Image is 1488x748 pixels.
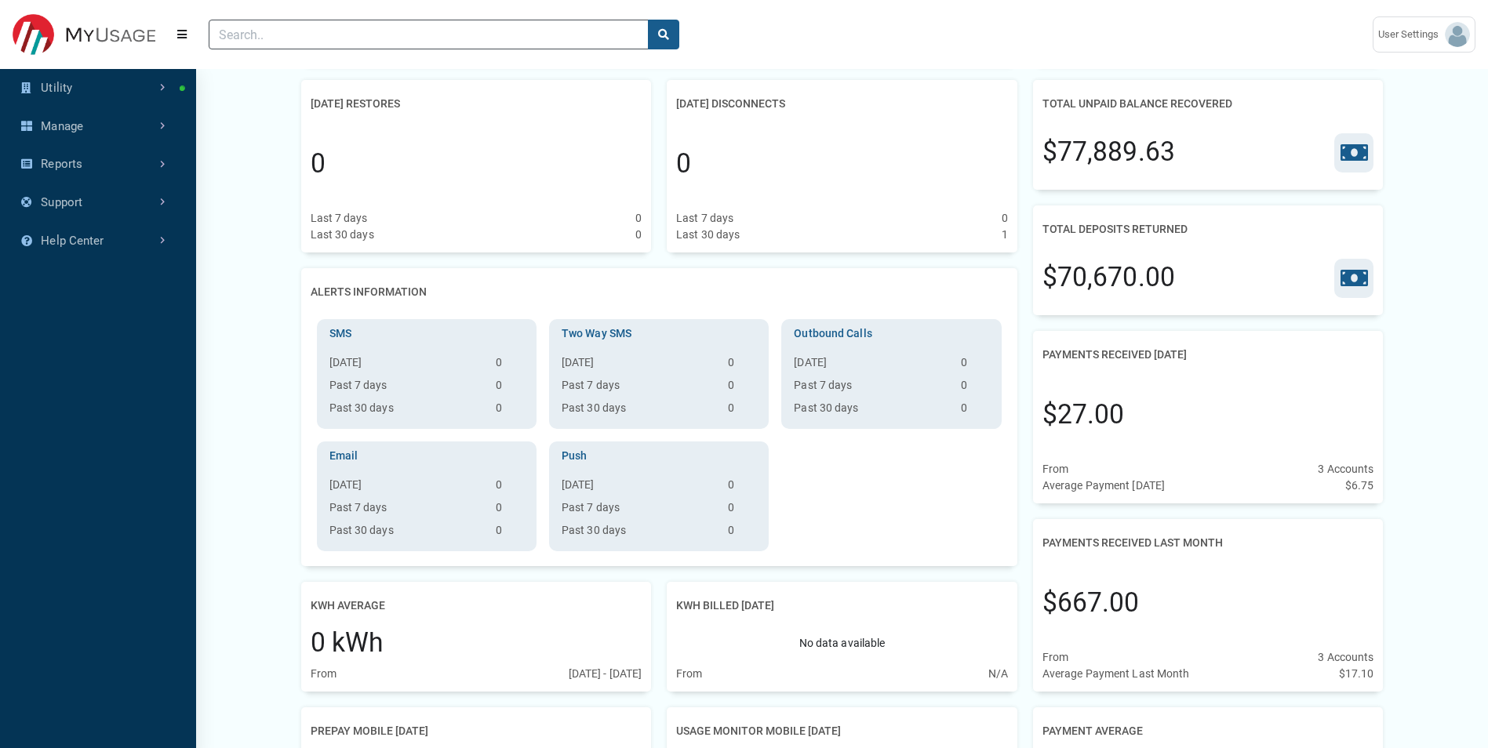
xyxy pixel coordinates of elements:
div: 0 [1002,210,1008,227]
th: Past 30 days [323,522,489,545]
h3: Outbound Calls [788,325,995,342]
td: 0 [489,522,530,545]
th: [DATE] [555,477,722,499]
th: [DATE] [788,354,954,377]
div: $27.00 [1042,395,1125,434]
input: Search [209,20,649,49]
div: Last 30 days [676,227,740,243]
td: 0 [722,522,762,545]
th: Past 30 days [555,400,722,423]
h2: kWh Average [311,591,385,620]
td: 0 [722,377,762,400]
td: 0 [489,499,530,522]
div: No data available [676,620,1008,666]
div: Average Payment Last Month [1042,666,1190,682]
td: 0 [955,377,995,400]
h2: [DATE] Disconnects [676,89,785,118]
td: 0 [489,354,530,377]
div: 1 [1002,227,1008,243]
td: 0 [489,400,530,423]
td: 0 [722,499,762,522]
button: Menu [168,20,196,49]
th: Past 7 days [555,499,722,522]
div: 3 Accounts [1318,649,1373,666]
div: Last 30 days [311,227,374,243]
h3: Two Way SMS [555,325,762,342]
h2: Total Unpaid Balance Recovered [1042,89,1232,118]
th: Past 7 days [323,377,489,400]
td: 0 [722,354,762,377]
span: User Settings [1378,27,1445,42]
th: Past 30 days [555,522,722,545]
div: $6.75 [1345,477,1374,494]
td: 0 [955,400,995,423]
h2: Payments Received [DATE] [1042,340,1187,369]
div: From [1042,649,1068,666]
button: search [648,20,679,49]
th: Past 7 days [555,377,722,400]
h2: Alerts Information [311,278,427,307]
h2: Total Deposits Returned [1042,215,1188,244]
div: From [676,666,702,682]
h2: Payments Received Last Month [1042,528,1223,557]
div: 0 [635,227,642,243]
h2: Prepay Mobile [DATE] [311,717,428,746]
div: Average Payment [DATE] [1042,477,1165,494]
h2: Payment Average [1042,717,1143,746]
div: $667.00 [1042,583,1140,623]
div: N/A [988,666,1008,682]
h3: Email [323,448,530,464]
th: [DATE] [323,477,489,499]
div: [DATE] - [DATE] [569,666,642,682]
div: 0 [635,210,642,227]
h2: [DATE] Restores [311,89,400,118]
div: 0 [676,144,691,183]
h2: kWh Billed [DATE] [676,591,774,620]
td: 0 [722,477,762,499]
td: 0 [722,400,762,423]
th: [DATE] [555,354,722,377]
div: From [1042,461,1068,477]
img: ESITESTV3 Logo [13,14,155,56]
div: 0 [311,144,326,183]
h2: Usage Monitor Mobile [DATE] [676,717,841,746]
th: Past 7 days [323,499,489,522]
h3: SMS [323,325,530,342]
div: Last 7 days [676,210,733,227]
div: $17.10 [1339,666,1374,682]
div: 0 kWh [311,623,384,663]
th: [DATE] [323,354,489,377]
div: 3 Accounts [1318,461,1373,477]
td: 0 [489,477,530,499]
th: Past 30 days [788,400,954,423]
th: Past 30 days [323,400,489,423]
div: From [311,666,337,682]
td: 0 [955,354,995,377]
div: Last 7 days [311,210,368,227]
div: $77,889.63 [1042,133,1175,172]
th: Past 7 days [788,377,954,400]
a: User Settings [1373,16,1475,53]
h3: Push [555,448,762,464]
div: $70,670.00 [1042,258,1175,297]
td: 0 [489,377,530,400]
